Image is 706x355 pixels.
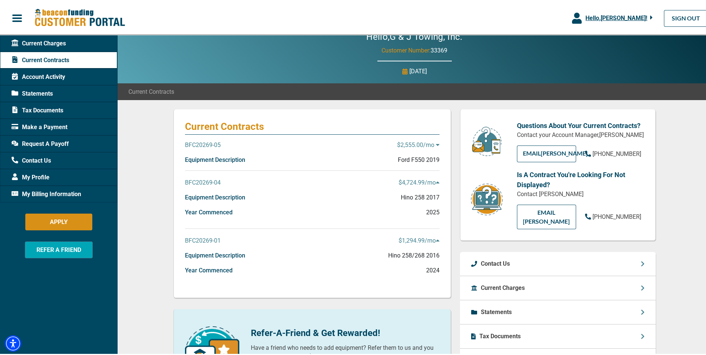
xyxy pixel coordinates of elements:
span: Contact Us [12,155,51,164]
span: Make a Payment [12,121,67,130]
span: Hello, [PERSON_NAME] ! [585,13,647,20]
button: APPLY [25,212,92,229]
button: REFER A FRIEND [25,240,93,257]
span: [PHONE_NUMBER] [592,149,641,156]
span: Current Charges [12,38,66,47]
span: Request A Payoff [12,138,69,147]
p: $1,294.99 /mo [399,235,440,244]
span: Customer Number: [381,45,431,52]
p: Equipment Description [185,154,245,163]
span: 33369 [431,45,447,52]
p: 2025 [426,207,440,215]
p: $2,555.00 /mo [397,139,440,148]
div: Accessibility Menu [5,334,21,350]
p: BFC20269-01 [185,235,221,244]
p: Current Charges [481,282,525,291]
span: Statements [12,88,53,97]
p: [DATE] [409,65,427,74]
p: Hino 258/268 2016 [388,250,440,259]
p: Current Contracts [185,119,440,131]
a: [PHONE_NUMBER] [585,211,641,220]
p: Tax Documents [479,330,521,339]
span: My Billing Information [12,188,81,197]
img: customer-service.png [470,125,504,156]
p: Contact [PERSON_NAME] [517,188,644,197]
a: EMAIL [PERSON_NAME] [517,203,576,228]
a: [PHONE_NUMBER] [585,148,641,157]
span: Current Contracts [128,86,174,95]
p: Year Commenced [185,207,233,215]
span: [PHONE_NUMBER] [592,212,641,219]
p: 2024 [426,265,440,274]
span: Current Contracts [12,54,69,63]
p: Contact your Account Manager, [PERSON_NAME] [517,129,644,138]
p: Contact Us [481,258,510,267]
img: Beacon Funding Customer Portal Logo [34,7,125,26]
p: Is A Contract You're Looking For Not Displayed? [517,168,644,188]
p: Ford F550 2019 [398,154,440,163]
h2: Hello, G & J Towing, Inc. [344,30,485,41]
p: Refer-A-Friend & Get Rewarded! [251,325,440,338]
p: Hino 258 2017 [401,192,440,201]
p: Equipment Description [185,250,245,259]
p: Statements [481,306,512,315]
p: Equipment Description [185,192,245,201]
p: $4,724.99 /mo [399,177,440,186]
p: BFC20269-04 [185,177,221,186]
p: Questions About Your Current Contracts? [517,119,644,129]
p: Year Commenced [185,265,233,274]
span: Tax Documents [12,105,63,113]
img: contract-icon.png [470,181,504,215]
span: My Profile [12,172,49,180]
span: Account Activity [12,71,65,80]
a: EMAIL[PERSON_NAME] [517,144,576,161]
p: BFC20269-05 [185,139,221,148]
